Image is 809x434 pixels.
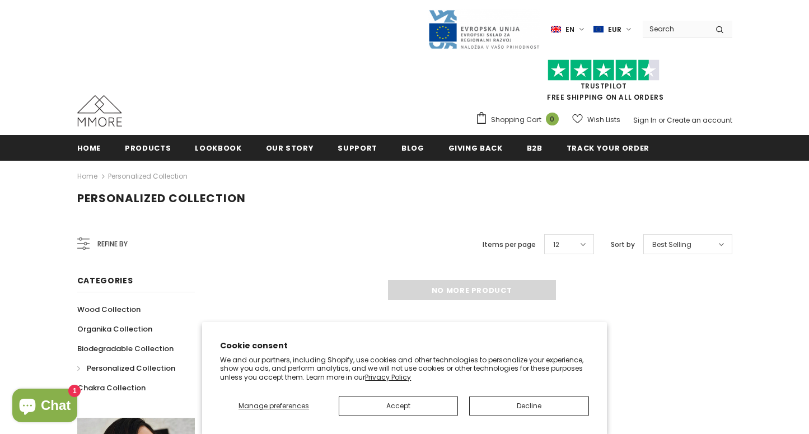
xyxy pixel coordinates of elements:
a: Blog [401,135,424,160]
a: Track your order [567,135,649,160]
a: Our Story [266,135,314,160]
img: MMORE Cases [77,95,122,127]
img: Trust Pilot Stars [548,59,660,81]
a: Trustpilot [581,81,627,91]
span: Chakra Collection [77,382,146,393]
a: Personalized Collection [77,358,175,378]
span: Manage preferences [239,401,309,410]
a: Shopping Cart 0 [475,111,564,128]
a: Wood Collection [77,300,141,319]
span: 12 [553,239,559,250]
span: Biodegradable Collection [77,343,174,354]
h2: Cookie consent [220,340,589,352]
a: Create an account [667,115,732,125]
span: Wish Lists [587,114,620,125]
span: Lookbook [195,143,241,153]
a: Sign In [633,115,657,125]
span: Track your order [567,143,649,153]
p: We and our partners, including Shopify, use cookies and other technologies to personalize your ex... [220,356,589,382]
a: Javni Razpis [428,24,540,34]
span: Organika Collection [77,324,152,334]
a: Privacy Policy [365,372,411,382]
img: Javni Razpis [428,9,540,50]
span: 0 [546,113,559,125]
span: Giving back [448,143,503,153]
span: en [565,24,574,35]
span: Categories [77,275,133,286]
span: Our Story [266,143,314,153]
span: B2B [527,143,543,153]
button: Manage preferences [220,396,328,416]
span: Best Selling [652,239,691,250]
a: Home [77,135,101,160]
a: support [338,135,377,160]
span: FREE SHIPPING ON ALL ORDERS [475,64,732,102]
button: Decline [469,396,588,416]
span: Blog [401,143,424,153]
span: Refine by [97,238,128,250]
a: B2B [527,135,543,160]
span: EUR [608,24,621,35]
span: Personalized Collection [87,363,175,374]
img: i-lang-1.png [551,25,561,34]
a: Organika Collection [77,319,152,339]
span: Personalized Collection [77,190,246,206]
a: Biodegradable Collection [77,339,174,358]
button: Accept [339,396,458,416]
a: Wish Lists [572,110,620,129]
span: Home [77,143,101,153]
a: Chakra Collection [77,378,146,398]
a: Personalized Collection [108,171,188,181]
span: Wood Collection [77,304,141,315]
a: Home [77,170,97,183]
label: Items per page [483,239,536,250]
a: Products [125,135,171,160]
span: or [658,115,665,125]
span: support [338,143,377,153]
a: Giving back [448,135,503,160]
input: Search Site [643,21,707,37]
inbox-online-store-chat: Shopify online store chat [9,389,81,425]
a: Lookbook [195,135,241,160]
label: Sort by [611,239,635,250]
span: Products [125,143,171,153]
span: Shopping Cart [491,114,541,125]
